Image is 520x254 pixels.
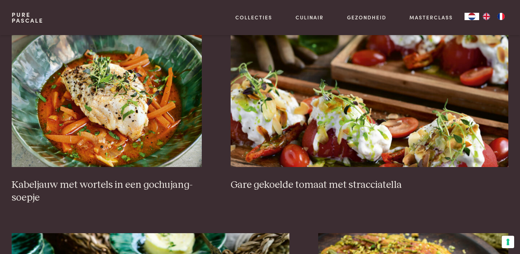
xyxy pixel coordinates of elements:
a: NL [465,13,479,20]
button: Uw voorkeuren voor toestemming voor trackingtechnologieën [502,236,514,248]
aside: Language selected: Nederlands [465,13,508,20]
a: Collecties [235,14,272,21]
div: Language [465,13,479,20]
img: Gare gekoelde tomaat met stracciatella [231,21,508,167]
h3: Gare gekoelde tomaat met stracciatella [231,179,508,192]
a: FR [494,13,508,20]
a: Gezondheid [347,14,386,21]
h3: Kabeljauw met wortels in een gochujang-soepje [12,179,202,204]
a: Culinair [296,14,324,21]
img: Kabeljauw met wortels in een gochujang-soepje [12,21,202,167]
a: Kabeljauw met wortels in een gochujang-soepje Kabeljauw met wortels in een gochujang-soepje [12,21,202,204]
a: Gare gekoelde tomaat met stracciatella Gare gekoelde tomaat met stracciatella [231,21,508,191]
ul: Language list [479,13,508,20]
a: Masterclass [409,14,453,21]
a: EN [479,13,494,20]
a: PurePascale [12,12,43,23]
